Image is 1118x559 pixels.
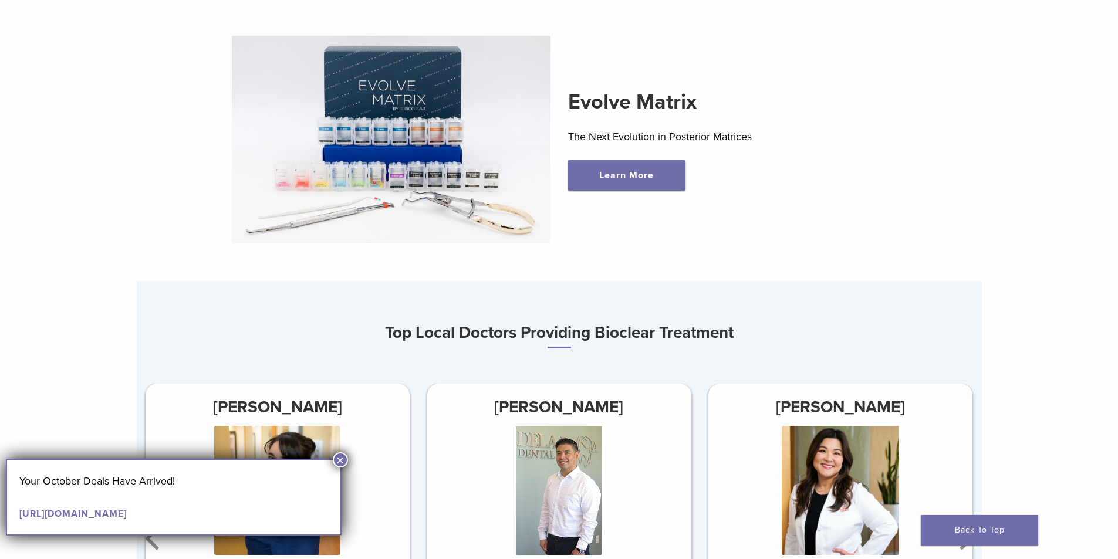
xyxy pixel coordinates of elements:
[568,128,887,145] p: The Next Evolution in Posterior Matrices
[137,319,982,348] h3: Top Local Doctors Providing Bioclear Treatment
[427,393,691,421] h3: [PERSON_NAME]
[146,393,410,421] h3: [PERSON_NAME]
[708,393,972,421] h3: [PERSON_NAME]
[232,36,550,243] img: Evolve Matrix
[782,426,899,555] img: DR. Jennifer Chew
[19,508,127,520] a: [URL][DOMAIN_NAME]
[19,472,328,490] p: Your October Deals Have Arrived!
[516,426,602,555] img: Andrew Dela Rama
[568,160,685,191] a: Learn More
[921,515,1038,546] a: Back To Top
[333,452,348,467] button: Close
[214,426,340,555] img: Dr. Maryam Tabor
[568,88,887,116] h2: Evolve Matrix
